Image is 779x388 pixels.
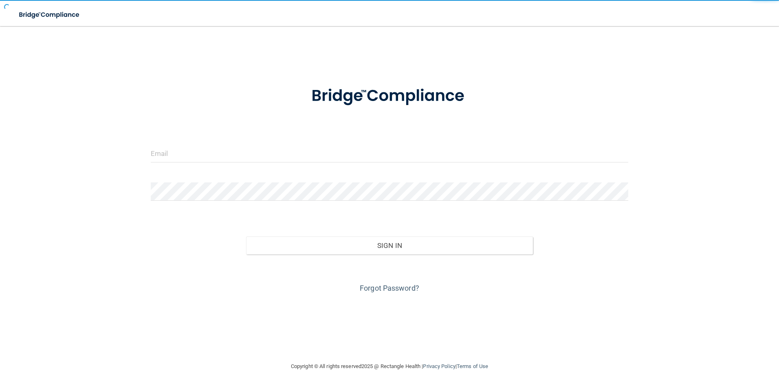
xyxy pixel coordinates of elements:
img: bridge_compliance_login_screen.278c3ca4.svg [12,7,87,23]
a: Terms of Use [457,363,488,369]
img: bridge_compliance_login_screen.278c3ca4.svg [295,75,484,117]
div: Copyright © All rights reserved 2025 @ Rectangle Health | | [241,353,538,379]
input: Email [151,144,629,162]
a: Forgot Password? [360,284,419,292]
button: Sign In [246,237,533,254]
a: Privacy Policy [423,363,455,369]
